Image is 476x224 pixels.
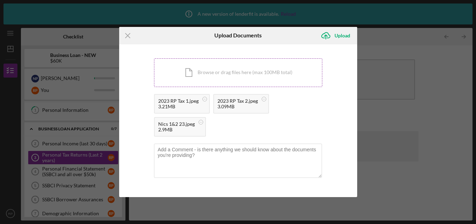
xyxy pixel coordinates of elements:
[158,98,199,104] div: 2023 RP Tax 1.jpeg
[217,98,258,104] div: 2023 RP Tax 2.jpeg
[217,104,258,109] div: 3.09MB
[158,127,195,132] div: 2.9MB
[335,29,350,43] div: Upload
[158,104,199,109] div: 3.21MB
[214,32,262,38] h6: Upload Documents
[158,121,195,127] div: Nics 1&2 23.jpeg
[317,29,357,43] button: Upload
